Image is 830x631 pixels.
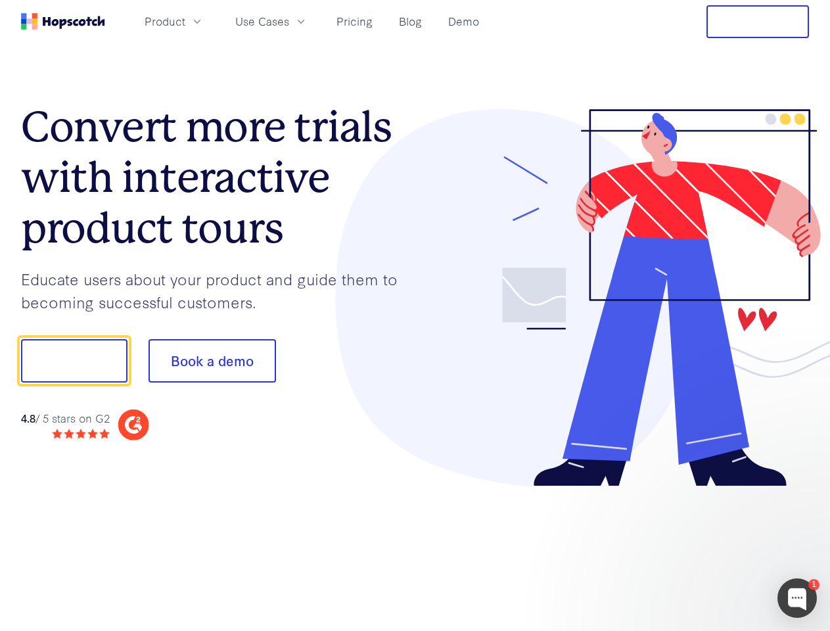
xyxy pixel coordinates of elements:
div: / 5 stars on G2 [21,410,110,427]
span: Product [145,13,185,30]
div: 1 [808,579,819,590]
strong: 4.8 [21,410,35,425]
button: Product [137,11,212,32]
button: Book a demo [149,339,276,383]
a: Pricing [331,11,378,32]
a: Demo [443,11,484,32]
span: Use Cases [235,13,289,30]
button: Use Cases [227,11,315,32]
a: Home [21,13,105,30]
p: Educate users about your product and guide them to becoming successful customers. [21,268,415,313]
button: Show me! [21,339,127,383]
button: Free Trial [706,5,809,38]
a: Blog [394,11,427,32]
h1: Convert more trials with interactive product tours [21,102,415,253]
